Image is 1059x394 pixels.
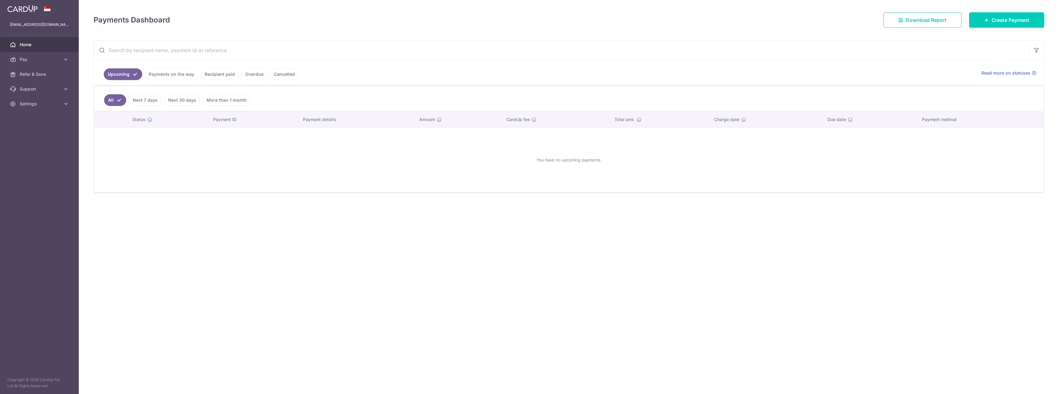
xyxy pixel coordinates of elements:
[102,133,1036,187] div: You have no upcoming payments.
[714,116,739,123] span: Charge date
[20,71,60,77] span: Refer & Save
[969,12,1044,28] a: Create Payment
[20,42,60,48] span: Home
[7,5,38,12] img: CardUp
[506,116,530,123] span: CardUp fee
[20,86,60,92] span: Support
[827,116,846,123] span: Due date
[203,94,251,106] a: More than 1 month
[208,112,298,128] th: Payment ID
[94,40,1029,60] input: Search by recipient name, payment id or reference
[10,22,69,28] p: [EMAIL_ADDRESS][DOMAIN_NAME]
[298,112,414,128] th: Payment details
[132,116,146,123] span: Status
[917,112,1044,128] th: Payment method
[419,116,435,123] span: Amount
[20,56,60,63] span: Pay
[241,68,268,80] a: Overdue
[164,94,200,106] a: Next 30 days
[906,16,947,24] span: Download Report
[104,68,142,80] a: Upcoming
[992,16,1029,24] span: Create Payment
[20,101,60,107] span: Settings
[145,68,198,80] a: Payments on the way
[981,70,1037,76] a: Read more on statuses
[129,94,162,106] a: Next 7 days
[270,68,299,80] a: Cancelled
[883,12,962,28] a: Download Report
[201,68,239,80] a: Recipient paid
[94,14,170,26] h4: Payments Dashboard
[981,70,1030,76] span: Read more on statuses
[104,94,126,106] a: All
[614,116,635,123] span: Total amt.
